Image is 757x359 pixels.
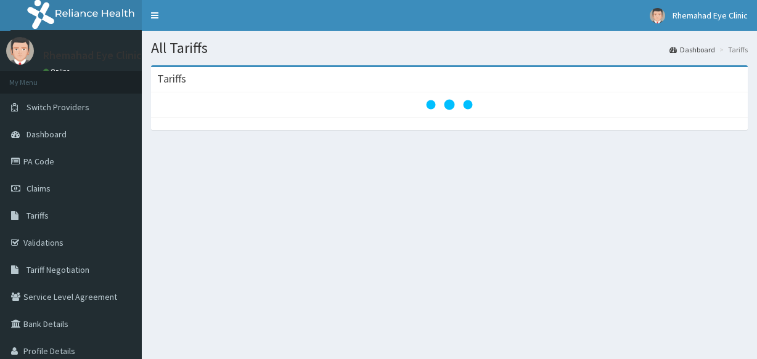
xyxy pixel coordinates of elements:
[650,8,665,23] img: User Image
[43,50,142,61] p: Rhemahad Eye Clinic
[716,44,748,55] li: Tariffs
[669,44,715,55] a: Dashboard
[27,129,67,140] span: Dashboard
[151,40,748,56] h1: All Tariffs
[425,80,474,129] svg: audio-loading
[27,210,49,221] span: Tariffs
[6,37,34,65] img: User Image
[43,67,73,76] a: Online
[27,102,89,113] span: Switch Providers
[157,73,186,84] h3: Tariffs
[27,183,51,194] span: Claims
[27,264,89,275] span: Tariff Negotiation
[673,10,748,21] span: Rhemahad Eye Clinic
